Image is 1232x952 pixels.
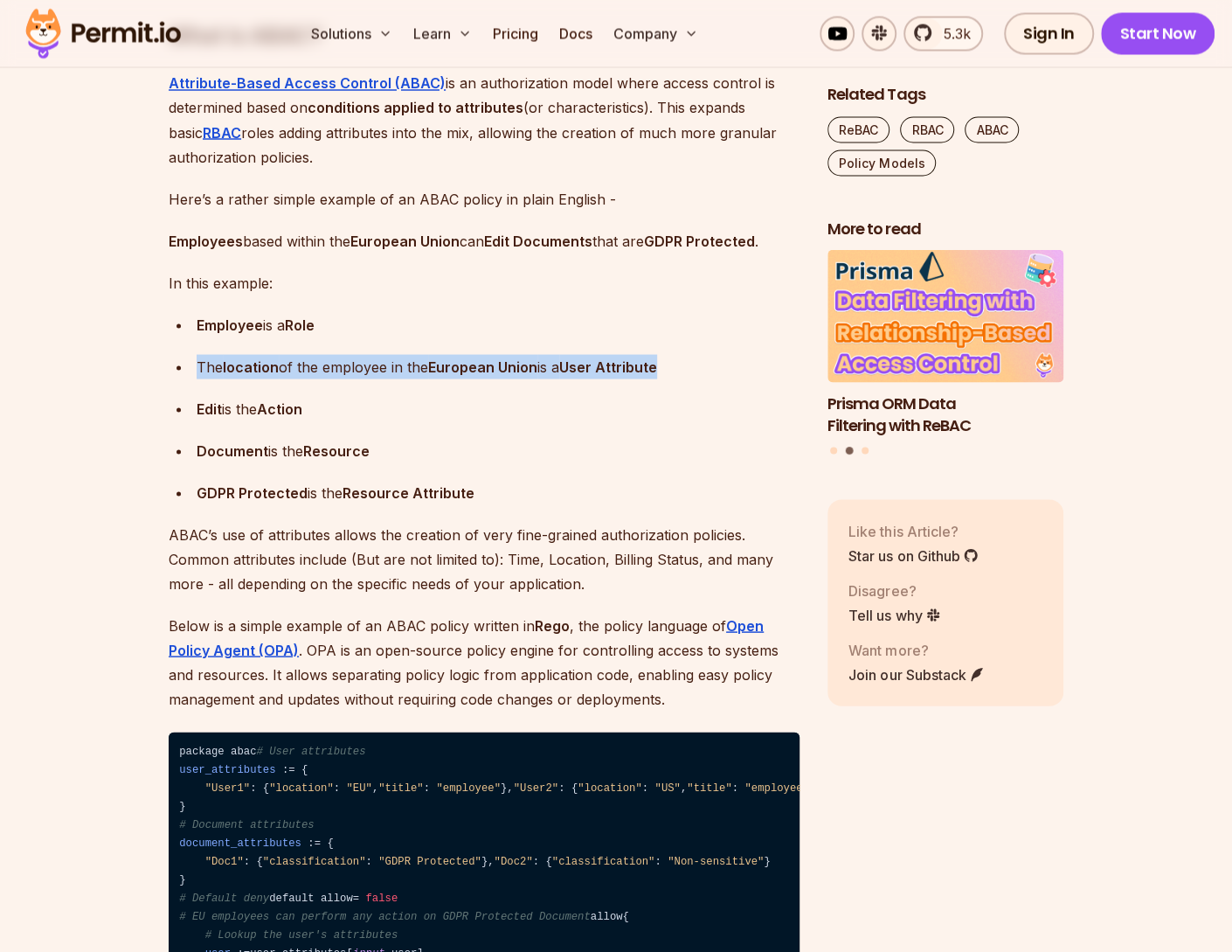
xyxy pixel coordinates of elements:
span: "Doc1" [205,855,244,867]
span: { [301,763,308,775]
p: Like this Article? [848,520,979,541]
span: document_attributes [179,837,301,849]
span: : [424,782,430,794]
span: : [654,855,661,867]
button: Learn [406,16,479,51]
a: Docs [552,16,599,51]
p: The of the employee in the is a [197,354,799,379]
strong: Resource Attribute [343,483,474,501]
strong: Resource [303,441,370,459]
span: "classification" [263,855,366,867]
p: is the [197,396,799,420]
a: Policy Models [827,149,936,176]
strong: Employees [169,232,243,249]
span: : [308,837,314,849]
strong: European Union [428,358,537,375]
strong: Role [285,316,315,333]
span: "classification" [552,855,655,867]
span: "location" [269,782,334,794]
button: Solutions [304,16,399,51]
span: "User1" [205,782,250,794]
span: = [288,763,294,775]
button: Go to slide 3 [862,448,869,455]
p: is an authorization model where access control is determined based on (or characteristics). This ... [169,71,799,169]
button: Go to slide 1 [830,448,837,455]
span: { [623,910,629,922]
span: : [732,782,738,794]
h2: Related Tags [827,84,1063,106]
span: : [244,855,250,867]
div: Posts [827,250,1063,457]
p: is the [197,438,799,462]
span: : [365,855,371,867]
p: based within the can that are . [169,228,799,253]
span: } [481,855,488,867]
span: : [558,782,564,794]
p: ABAC’s use of attributes allows the creation of very fine-grained authorization policies. Common ... [169,522,799,595]
span: # User attributes [256,745,365,757]
p: Here’s a rather simple example of an ABAC policy in plain English - [169,186,799,211]
a: Pricing [486,16,545,51]
span: { [263,782,269,794]
span: "location" [578,782,642,794]
span: "EU" [346,782,371,794]
span: } [501,782,507,794]
strong: GDPR Protected [644,232,755,249]
span: # Default deny [179,892,269,904]
strong: European Union [350,232,460,249]
span: "US" [654,782,680,794]
span: : [250,782,256,794]
span: = [353,892,359,904]
span: : [533,855,539,867]
span: "title" [378,782,423,794]
a: 5.3k [903,16,983,51]
strong: Document [197,441,268,459]
img: Permit logo [17,3,189,63]
p: In this example: [169,270,799,295]
a: RBAC [900,116,954,142]
span: = [315,837,321,849]
span: { [256,855,262,867]
a: Open Policy Agent (OPA) [169,616,764,658]
span: : [282,763,288,775]
img: Prisma ORM Data Filtering with ReBAC [827,250,1063,383]
strong: Employee [197,316,263,333]
a: Join our Substack [848,664,985,684]
strong: GDPR Protected [197,483,308,501]
strong: Edit Documents [484,232,592,249]
span: : [642,782,648,794]
span: user_attributes [179,763,275,775]
a: ABAC [965,116,1019,142]
strong: Edit [197,400,222,417]
strong: User Attribute [559,358,657,375]
span: # EU employees can perform any action on GDPR Protected Document [179,910,590,922]
span: } [179,873,185,886]
a: RBAC [203,123,241,141]
button: Go to slide 2 [846,447,854,455]
span: false [365,892,398,904]
span: "User2" [514,782,558,794]
span: "employee" [744,782,809,794]
span: # Document attributes [179,818,314,830]
a: Attribute-Based Access Control (ABAC) [169,74,446,92]
p: is a [197,312,799,337]
strong: Rego [535,616,570,634]
a: Prisma ORM Data Filtering with ReBACPrisma ORM Data Filtering with ReBAC [827,250,1063,436]
a: Star us on Github [848,545,979,566]
span: { [545,855,551,867]
span: # Lookup the user's attributes [205,928,398,941]
p: Disagree? [848,580,941,601]
strong: location [223,358,279,375]
li: 2 of 3 [827,250,1063,436]
a: ReBAC [827,116,889,142]
a: Sign In [1004,12,1094,54]
span: "Non-sensitive" [668,855,764,867]
span: : [334,782,340,794]
p: Below is a simple example of an ABAC policy written in , the policy language of . OPA is an open-... [169,613,799,711]
span: } [179,800,185,812]
a: Tell us why [848,604,941,625]
p: is the [197,480,799,504]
